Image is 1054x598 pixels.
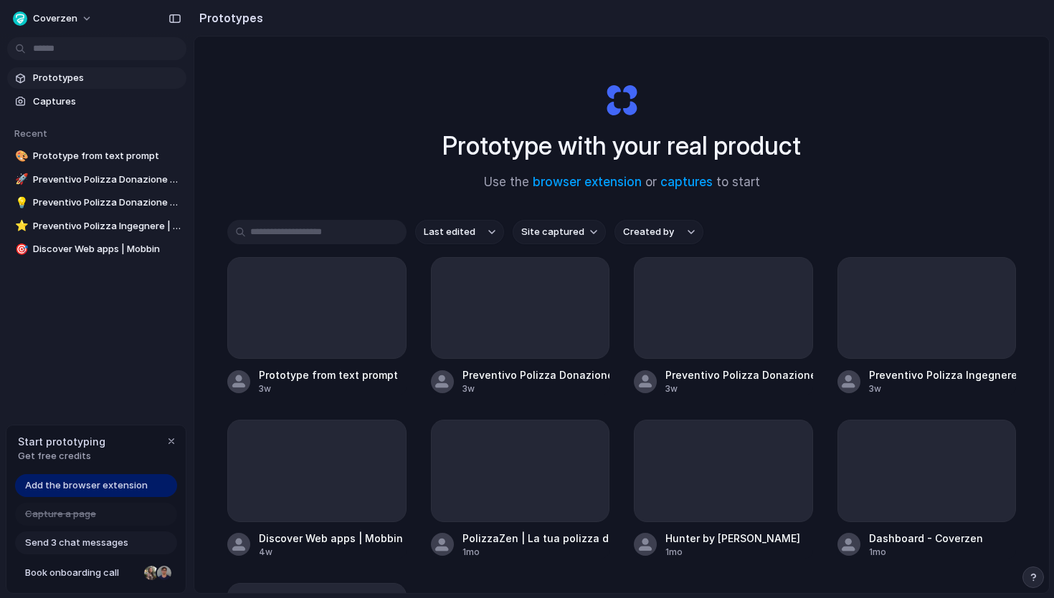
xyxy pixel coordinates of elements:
span: Capture a page [25,507,96,521]
a: PolizzaZen | La tua polizza digitale senza stress1mo [431,420,610,558]
span: Add the browser extension [25,478,148,493]
div: Preventivo Polizza Donazione Sicura | PolizzaZen [462,367,610,382]
div: 1mo [462,546,610,559]
div: Discover Web apps | Mobbin [259,531,403,546]
a: Preventivo Polizza Donazione Sicura | PolizzaZen3w [431,257,610,395]
div: 🎨 [15,148,25,165]
div: 3w [259,382,398,395]
span: Preventivo Polizza Ingegnere | PolizzaZen [33,219,181,233]
div: 1mo [869,546,983,559]
span: Get free credits [18,449,105,463]
a: 🎨Prototype from text prompt [7,145,186,167]
h2: Prototypes [194,9,263,26]
div: Hunter by [PERSON_NAME] [665,531,800,546]
span: Preventivo Polizza Donazione Sicura | PolizzaZen [33,173,181,187]
div: Christian Iacullo [156,564,173,582]
button: Site captured [513,220,606,244]
a: captures [660,175,713,189]
div: Prototype from text prompt [259,367,398,382]
span: Site captured [521,225,584,239]
a: Book onboarding call [15,561,177,584]
span: Coverzen [33,11,77,26]
div: ⭐ [15,218,25,234]
a: Add the browser extension [15,474,177,497]
div: 3w [665,382,813,395]
div: 3w [869,382,1017,395]
a: Prototype from text prompt3w [227,257,407,395]
div: Preventivo Polizza Donazione Sicura | PolizzaZen [665,367,813,382]
a: Prototypes [7,67,186,89]
div: PolizzaZen | La tua polizza digitale senza stress [462,531,610,546]
div: 1mo [665,546,800,559]
span: Captures [33,95,181,109]
button: 🎯 [13,242,27,256]
span: Preventivo Polizza Donazione Sicura | PolizzaZen [33,196,181,210]
a: Preventivo Polizza Donazione Sicura | PolizzaZen3w [634,257,813,395]
a: 💡Preventivo Polizza Donazione Sicura | PolizzaZen [7,192,186,213]
span: Prototype from text prompt [33,149,181,163]
div: Nicole Kubica [143,564,160,582]
div: 4w [259,546,403,559]
button: Created by [614,220,703,244]
span: Discover Web apps | Mobbin [33,242,181,256]
span: Send 3 chat messages [25,536,128,550]
span: Last edited [424,225,475,239]
button: Coverzen [7,7,100,30]
span: Prototypes [33,71,181,85]
button: 🚀 [13,173,27,187]
a: Captures [7,91,186,112]
a: 🚀Preventivo Polizza Donazione Sicura | PolizzaZen [7,169,186,191]
a: Hunter by [PERSON_NAME]1mo [634,420,813,558]
div: Preventivo Polizza Ingegnere | PolizzaZen [869,367,1017,382]
div: 3w [462,382,610,395]
a: Discover Web apps | Mobbin4w [227,420,407,558]
a: Preventivo Polizza Ingegnere | PolizzaZen3w [837,257,1017,395]
span: Start prototyping [18,434,105,449]
div: Dashboard - Coverzen [869,531,983,546]
button: 🎨 [13,149,27,163]
a: Dashboard - Coverzen1mo [837,420,1017,558]
button: 💡 [13,196,27,210]
span: Recent [14,127,47,139]
div: 🚀 [15,171,25,188]
a: ⭐Preventivo Polizza Ingegnere | PolizzaZen [7,216,186,237]
span: Book onboarding call [25,566,138,580]
button: Last edited [415,220,504,244]
h1: Prototype with your real product [442,127,801,165]
a: browser extension [533,175,642,189]
span: Use the or to start [484,173,760,192]
div: 💡 [15,195,25,211]
span: Created by [623,225,674,239]
a: 🎯Discover Web apps | Mobbin [7,238,186,260]
div: 🎯 [15,241,25,258]
button: ⭐ [13,219,27,233]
